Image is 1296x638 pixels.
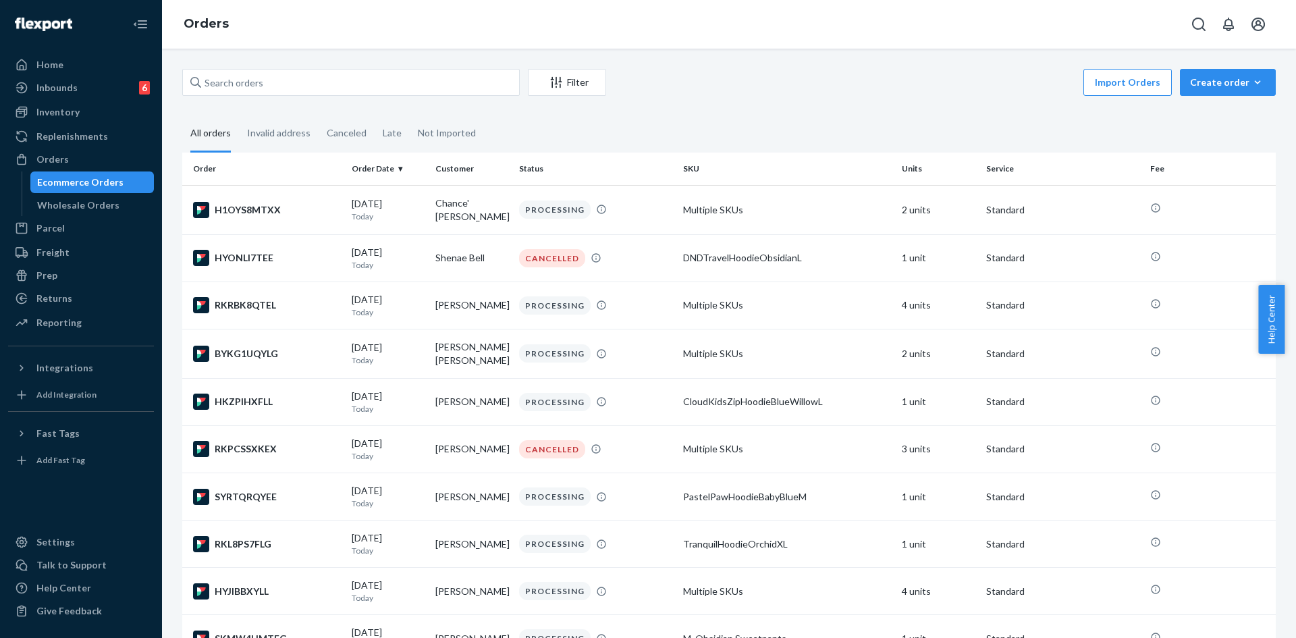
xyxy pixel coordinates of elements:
th: Fee [1145,153,1276,185]
p: Standard [986,251,1139,265]
div: SYRTQRQYEE [193,489,341,505]
p: Today [352,450,425,462]
div: Fast Tags [36,427,80,440]
p: Standard [986,442,1139,456]
button: Help Center [1258,285,1285,354]
div: Canceled [327,115,367,151]
div: Filter [529,76,605,89]
button: Give Feedback [8,600,154,622]
p: Today [352,498,425,509]
div: PROCESSING [519,393,591,411]
td: 1 unit [896,378,980,425]
div: [DATE] [352,531,425,556]
p: Today [352,403,425,415]
div: Help Center [36,581,91,595]
th: Units [896,153,980,185]
div: Prep [36,269,57,282]
button: Integrations [8,357,154,379]
p: Standard [986,585,1139,598]
td: [PERSON_NAME] [430,378,514,425]
td: 1 unit [896,234,980,282]
a: Inbounds6 [8,77,154,99]
div: Orders [36,153,69,166]
div: Add Integration [36,389,97,400]
div: Freight [36,246,70,259]
div: Customer [435,163,508,174]
div: TranquilHoodieOrchidXL [683,537,891,551]
div: Integrations [36,361,93,375]
div: Talk to Support [36,558,107,572]
a: Prep [8,265,154,286]
th: SKU [678,153,896,185]
div: PROCESSING [519,535,591,553]
div: H1OYS8MTXX [193,202,341,218]
div: Add Fast Tag [36,454,85,466]
div: Inventory [36,105,80,119]
div: CANCELLED [519,440,585,458]
div: [DATE] [352,341,425,366]
div: Create order [1190,76,1266,89]
button: Talk to Support [8,554,154,576]
div: Inbounds [36,81,78,95]
button: Filter [528,69,606,96]
input: Search orders [182,69,520,96]
td: Multiple SKUs [678,425,896,473]
div: Replenishments [36,130,108,143]
div: RKRBK8QTEL [193,297,341,313]
button: Close Navigation [127,11,154,38]
td: 4 units [896,568,980,615]
div: PROCESSING [519,296,591,315]
p: Today [352,545,425,556]
p: Today [352,211,425,222]
button: Open account menu [1245,11,1272,38]
button: Import Orders [1083,69,1172,96]
td: [PERSON_NAME] [430,473,514,521]
div: [DATE] [352,197,425,222]
td: 4 units [896,282,980,329]
a: Parcel [8,217,154,239]
td: [PERSON_NAME] [430,425,514,473]
div: Not Imported [418,115,476,151]
p: Standard [986,395,1139,408]
div: Reporting [36,316,82,329]
td: Shenae Bell [430,234,514,282]
div: Settings [36,535,75,549]
td: 1 unit [896,473,980,521]
div: [DATE] [352,293,425,318]
div: PROCESSING [519,487,591,506]
td: Multiple SKUs [678,568,896,615]
div: All orders [190,115,231,153]
div: 6 [139,81,150,95]
div: HKZPIHXFLL [193,394,341,410]
td: [PERSON_NAME] [430,521,514,568]
a: Returns [8,288,154,309]
a: Replenishments [8,126,154,147]
p: Today [352,592,425,604]
th: Status [514,153,678,185]
div: CANCELLED [519,249,585,267]
div: DNDTravelHoodieObsidianL [683,251,891,265]
th: Order [182,153,346,185]
div: [DATE] [352,579,425,604]
button: Create order [1180,69,1276,96]
p: Standard [986,537,1139,551]
td: 2 units [896,185,980,234]
div: Invalid address [247,115,310,151]
td: 2 units [896,329,980,378]
div: [DATE] [352,246,425,271]
td: Multiple SKUs [678,185,896,234]
div: Parcel [36,221,65,235]
a: Reporting [8,312,154,334]
img: Flexport logo [15,18,72,31]
a: Orders [8,149,154,170]
p: Today [352,307,425,318]
div: [DATE] [352,390,425,415]
div: Returns [36,292,72,305]
p: Standard [986,490,1139,504]
button: Open Search Box [1185,11,1212,38]
ol: breadcrumbs [173,5,240,44]
td: Multiple SKUs [678,329,896,378]
td: [PERSON_NAME] [430,282,514,329]
p: Today [352,259,425,271]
